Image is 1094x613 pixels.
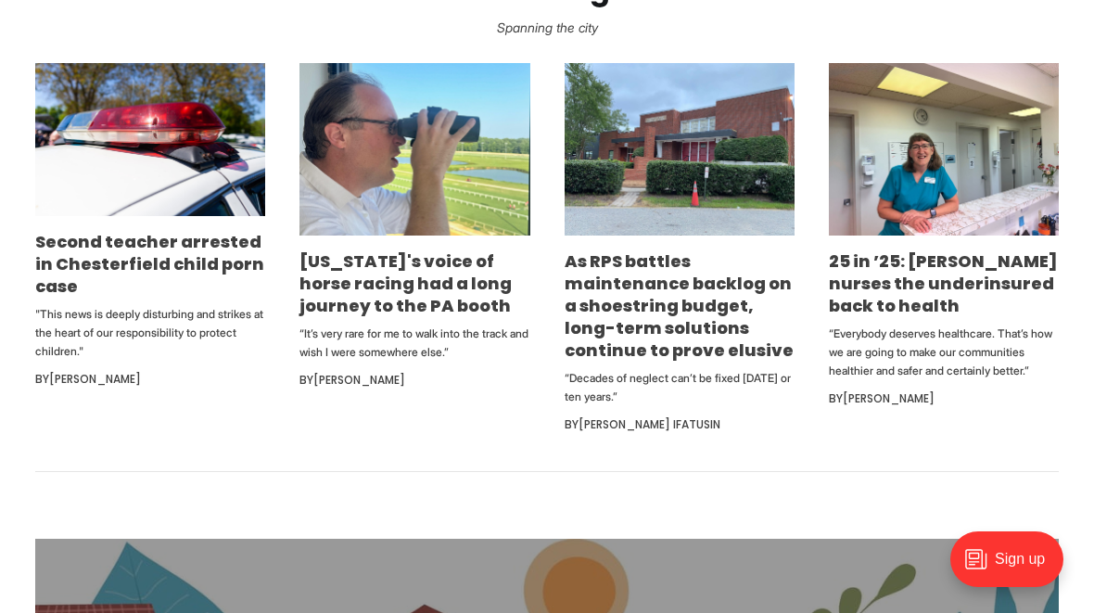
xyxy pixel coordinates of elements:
[935,522,1094,613] iframe: portal-trigger
[49,371,141,387] a: [PERSON_NAME]
[35,305,265,361] p: "This news is deeply disturbing and strikes at the heart of our responsibility to protect children."
[565,63,795,236] img: As RPS battles maintenance backlog on a shoestring budget, long-term solutions continue to prove ...
[565,249,794,362] a: As RPS battles maintenance backlog on a shoestring budget, long-term solutions continue to prove ...
[829,63,1059,236] img: 25 in ’25: Marilyn Metzler nurses the underinsured back to health
[313,372,405,388] a: [PERSON_NAME]
[35,368,265,390] div: By
[829,249,1058,317] a: 25 in ’25: [PERSON_NAME] nurses the underinsured back to health
[299,249,512,317] a: [US_STATE]'s voice of horse racing had a long journey to the PA booth
[299,63,529,236] img: Virginia's voice of horse racing had a long journey to the PA booth
[299,369,529,391] div: By
[579,416,720,432] a: [PERSON_NAME] Ifatusin
[829,325,1059,380] p: “Everybody deserves healthcare. That’s how we are going to make our communities healthier and saf...
[565,414,795,436] div: By
[829,388,1059,410] div: By
[299,325,529,362] p: “It’s very rare for me to walk into the track and wish I were somewhere else.”
[843,390,935,406] a: [PERSON_NAME]
[35,230,264,298] a: Second teacher arrested in Chesterfield child porn case
[565,369,795,406] p: “Decades of neglect can’t be fixed [DATE] or ten years.”
[30,15,1064,41] p: Spanning the city
[35,63,265,216] img: Second teacher arrested in Chesterfield child porn case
